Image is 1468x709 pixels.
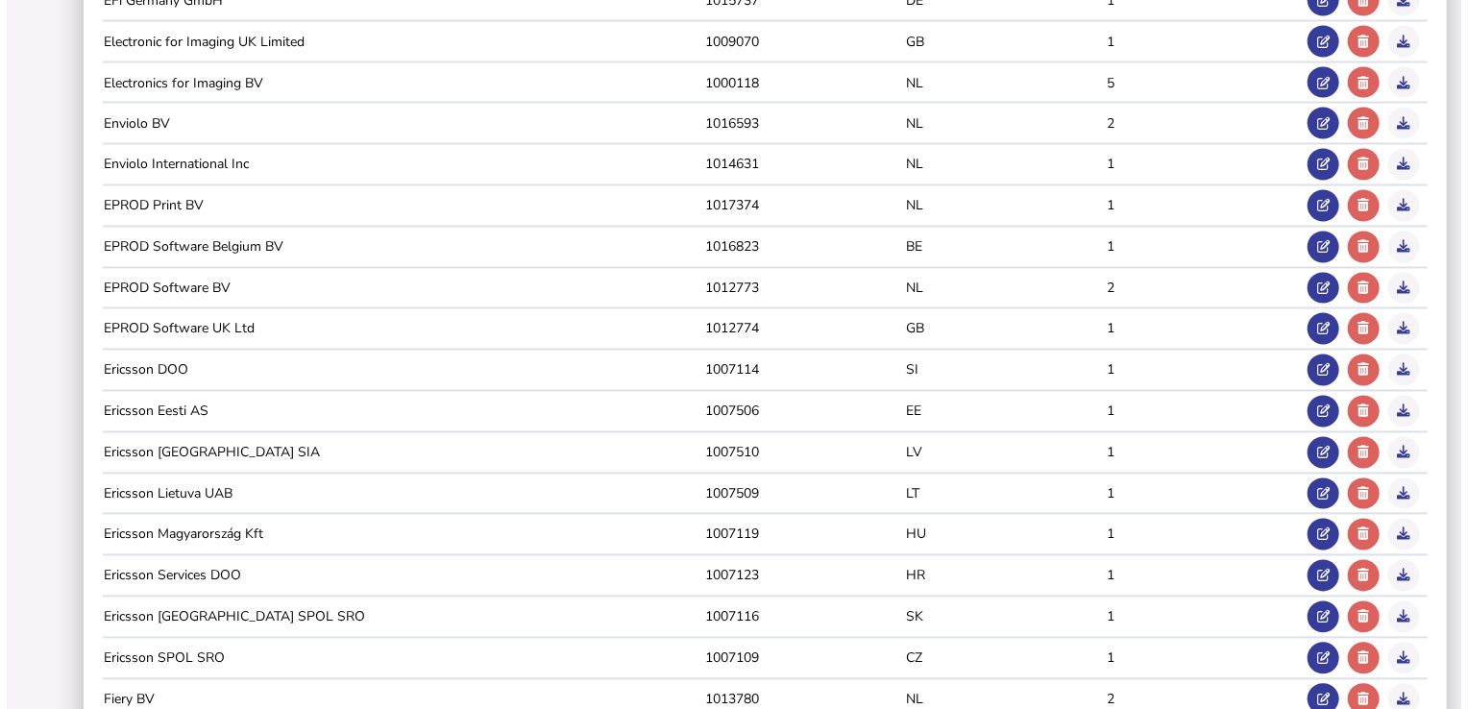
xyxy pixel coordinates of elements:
[698,73,899,93] td: 1000118
[1099,319,1300,339] td: 1
[96,237,698,257] td: EPROD Software Belgium BV
[698,443,899,463] td: 1007510
[1099,237,1300,257] td: 1
[698,566,899,586] td: 1007123
[898,319,1099,339] td: GB
[1099,443,1300,463] td: 1
[698,196,899,216] td: 1017374
[1099,113,1300,134] td: 2
[898,484,1099,504] td: LT
[1099,155,1300,175] td: 1
[96,113,698,134] td: Enviolo BV
[698,525,899,545] td: 1007119
[1099,279,1300,299] td: 2
[96,648,698,669] td: Ericsson SPOL SRO
[898,196,1099,216] td: NL
[1099,566,1300,586] td: 1
[898,402,1099,422] td: EE
[898,443,1099,463] td: LV
[698,237,899,257] td: 1016823
[96,196,698,216] td: EPROD Print BV
[898,648,1099,669] td: CZ
[1099,525,1300,545] td: 1
[96,566,698,586] td: Ericsson Services DOO
[898,237,1099,257] td: BE
[96,155,698,175] td: Enviolo International Inc
[698,607,899,627] td: 1007116
[96,525,698,545] td: Ericsson Magyarország Kft
[898,113,1099,134] td: NL
[1099,32,1300,52] td: 1
[96,402,698,422] td: Ericsson Eesti AS
[898,607,1099,627] td: SK
[96,360,698,380] td: Ericsson DOO
[96,319,698,339] td: EPROD Software UK Ltd
[698,279,899,299] td: 1012773
[898,566,1099,586] td: HR
[898,32,1099,52] td: GB
[1099,360,1300,380] td: 1
[1099,607,1300,627] td: 1
[1099,73,1300,93] td: 5
[698,113,899,134] td: 1016593
[898,525,1099,545] td: HU
[96,73,698,93] td: Electronics for Imaging BV
[698,648,899,669] td: 1007109
[1099,484,1300,504] td: 1
[96,279,698,299] td: EPROD Software BV
[898,360,1099,380] td: SI
[698,32,899,52] td: 1009070
[898,73,1099,93] td: NL
[698,319,899,339] td: 1012774
[1099,196,1300,216] td: 1
[898,279,1099,299] td: NL
[96,484,698,504] td: Ericsson Lietuva UAB
[96,443,698,463] td: Ericsson [GEOGRAPHIC_DATA] SIA
[1099,648,1300,669] td: 1
[698,484,899,504] td: 1007509
[698,155,899,175] td: 1014631
[698,360,899,380] td: 1007114
[96,607,698,627] td: Ericsson [GEOGRAPHIC_DATA] SPOL SRO
[96,32,698,52] td: Electronic for Imaging UK Limited
[898,155,1099,175] td: NL
[1099,402,1300,422] td: 1
[698,402,899,422] td: 1007506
